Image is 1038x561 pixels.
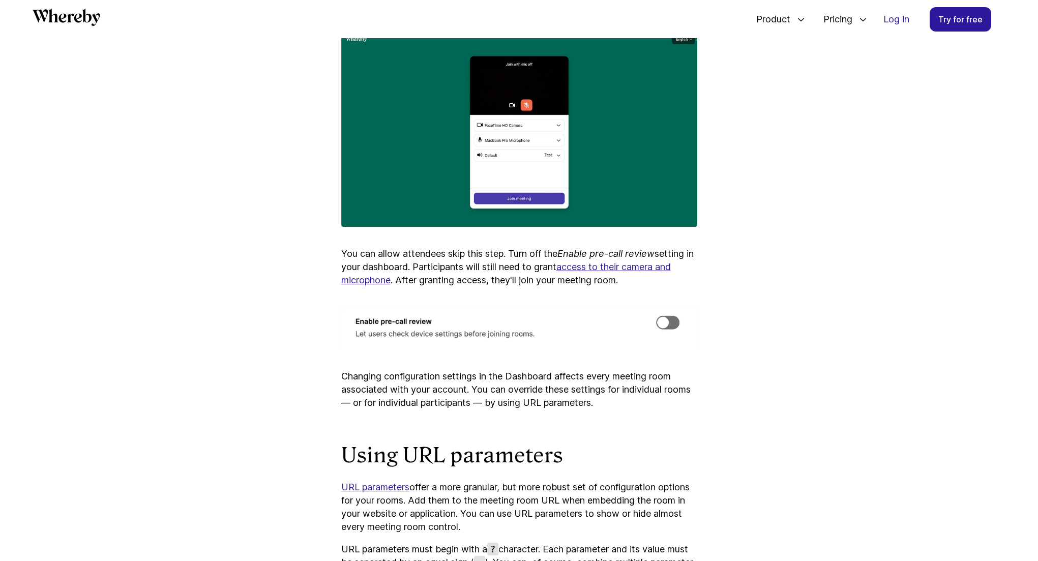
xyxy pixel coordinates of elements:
[875,8,917,31] a: Log in
[341,482,409,492] a: URL parameters
[487,543,499,555] code: ?
[930,7,991,32] a: Try for free
[341,443,563,467] strong: Using URL parameters
[557,248,655,259] i: Enable pre-call review
[341,247,697,287] p: You can allow attendees skip this step. Turn off the setting in your dashboard. Participants will...
[341,481,697,534] p: offer a more granular, but more robust set of configuration options for your rooms. Add them to t...
[341,261,671,285] a: access to their camera and microphone
[746,3,793,36] span: Product
[813,3,855,36] span: Pricing
[33,9,100,29] a: Whereby
[341,370,697,409] p: Changing configuration settings in the Dashboard affects every meeting room associated with your ...
[33,9,100,26] svg: Whereby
